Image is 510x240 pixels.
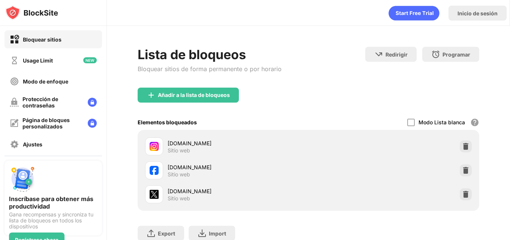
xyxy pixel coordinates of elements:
[168,171,190,178] div: Sitio web
[442,51,470,58] div: Programar
[9,195,97,210] div: Inscríbase para obtener más productividad
[457,10,498,16] div: Inicio de sesión
[209,230,226,237] div: Import
[418,119,465,125] div: Modo Lista blanca
[23,141,42,148] div: Ajustes
[150,142,159,151] img: favicons
[23,36,61,43] div: Bloquear sitios
[88,119,97,128] img: lock-menu.svg
[138,47,282,62] div: Lista de bloqueos
[10,77,19,86] img: focus-off.svg
[168,139,309,147] div: [DOMAIN_NAME]
[10,119,19,128] img: customize-block-page-off.svg
[23,78,68,85] div: Modo de enfoque
[22,117,82,130] div: Página de bloques personalizados
[168,163,309,171] div: [DOMAIN_NAME]
[168,195,190,202] div: Sitio web
[9,212,97,230] div: Gana recompensas y sincroniza tu lista de bloqueos en todos los dispositivos
[10,98,19,107] img: password-protection-off.svg
[22,96,82,109] div: Protección de contraseñas
[138,119,197,125] div: Elementos bloqueados
[158,230,175,237] div: Export
[10,140,19,149] img: settings-off.svg
[88,98,97,107] img: lock-menu.svg
[138,65,282,73] div: Bloquear sitios de forma permanente o por horario
[388,6,439,21] div: animation
[83,57,97,63] img: new-icon.svg
[5,5,58,20] img: logo-blocksite.svg
[168,147,190,154] div: Sitio web
[168,187,309,195] div: [DOMAIN_NAME]
[385,51,408,58] div: Redirigir
[10,35,19,44] img: block-on.svg
[10,56,19,65] img: time-usage-off.svg
[9,165,36,192] img: push-signup.svg
[150,190,159,199] img: favicons
[23,57,53,64] div: Usage Limit
[158,92,230,98] div: Añadir a la lista de bloqueos
[150,166,159,175] img: favicons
